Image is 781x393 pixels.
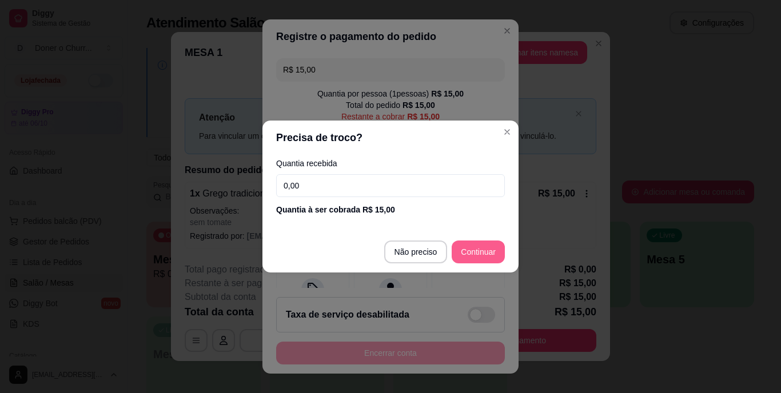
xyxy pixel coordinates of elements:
label: Quantia recebida [276,159,505,167]
div: Quantia à ser cobrada R$ 15,00 [276,204,505,215]
button: Continuar [452,240,505,263]
button: Não preciso [384,240,448,263]
button: Close [498,123,516,141]
header: Precisa de troco? [262,121,519,155]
